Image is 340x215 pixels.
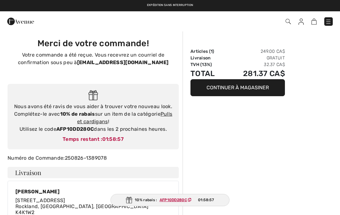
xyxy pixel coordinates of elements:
[211,49,212,54] span: 1
[286,19,291,24] img: Recherche
[56,126,94,132] strong: AFP10DD280C
[225,48,285,55] td: 249.00 CA$
[11,51,175,66] p: Votre commande a été reçue. Vous recevrez un courriel de confirmation sous peu à
[190,68,225,79] td: Total
[311,19,317,25] img: Panier d'achat
[225,55,285,61] td: Gratuit
[8,167,179,178] h4: Livraison
[110,194,229,206] div: 10% rabais :
[190,55,225,61] td: Livraison
[325,19,331,25] img: Menu
[225,61,285,68] td: 32.37 CA$
[11,38,175,49] h3: Merci de votre commande!
[7,15,34,28] img: 1ère Avenue
[190,48,225,55] td: Articles ( )
[4,154,183,162] div: Numéro de Commande:
[88,90,98,101] img: Gift.svg
[102,136,124,142] span: 01:58:57
[190,61,225,68] td: TVH (13%)
[198,197,214,203] span: 01:58:57
[225,68,285,79] td: 281.37 CA$
[15,189,149,195] div: [PERSON_NAME]
[14,103,173,133] div: Nous avons été ravis de vous aider à trouver votre nouveau look. Complétez-le avec sur un item de...
[190,79,285,96] button: Continuer à magasiner
[160,198,187,202] ins: AFP10DD280C
[77,59,168,65] strong: [EMAIL_ADDRESS][DOMAIN_NAME]
[298,19,304,25] img: Mes infos
[60,111,95,117] strong: 10% de rabais
[7,18,34,24] a: 1ère Avenue
[126,197,132,203] img: Gift.svg
[65,155,107,161] a: 250826-1389078
[14,135,173,143] div: Temps restant :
